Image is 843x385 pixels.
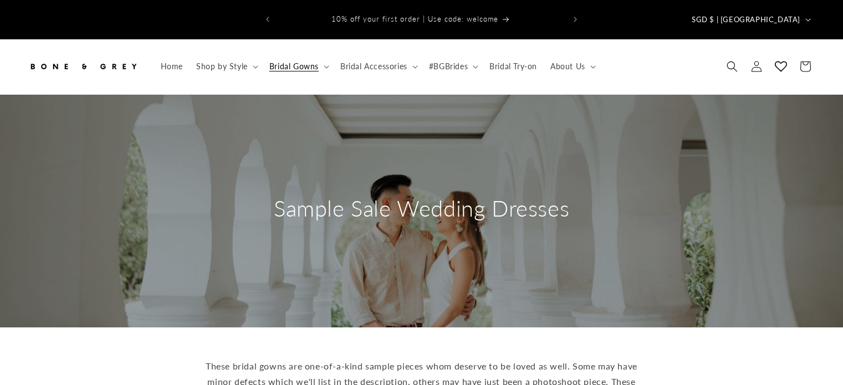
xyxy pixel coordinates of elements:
[340,61,407,71] span: Bridal Accessories
[196,61,248,71] span: Shop by Style
[489,61,537,71] span: Bridal Try-on
[429,61,468,71] span: #BGBrides
[550,61,585,71] span: About Us
[331,14,498,23] span: 10% off your first order | Use code: welcome
[161,61,183,71] span: Home
[334,55,422,78] summary: Bridal Accessories
[256,9,280,30] button: Previous announcement
[24,50,143,83] a: Bone and Grey Bridal
[269,61,319,71] span: Bridal Gowns
[263,55,334,78] summary: Bridal Gowns
[685,9,815,30] button: SGD $ | [GEOGRAPHIC_DATA]
[563,9,587,30] button: Next announcement
[692,14,800,25] span: SGD $ | [GEOGRAPHIC_DATA]
[154,55,190,78] a: Home
[544,55,600,78] summary: About Us
[190,55,263,78] summary: Shop by Style
[483,55,544,78] a: Bridal Try-on
[422,55,483,78] summary: #BGBrides
[28,54,139,79] img: Bone and Grey Bridal
[720,54,744,79] summary: Search
[274,194,569,223] h2: Sample Sale Wedding Dresses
